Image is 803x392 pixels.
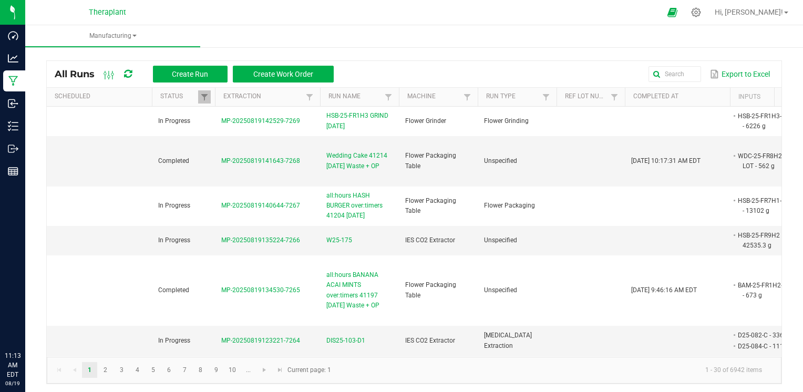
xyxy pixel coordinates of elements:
inline-svg: Inventory [8,121,18,131]
span: In Progress [158,337,190,344]
span: MP-20250819134530-7265 [221,286,300,294]
div: All Runs [55,65,342,83]
a: Filter [382,90,395,104]
button: Create Run [153,66,228,82]
inline-svg: Analytics [8,53,18,64]
span: Create Run [172,70,208,78]
span: [DATE] 10:17:31 AM EDT [631,157,701,164]
a: ExtractionSortable [223,92,303,101]
inline-svg: Manufacturing [8,76,18,86]
inline-svg: Outbound [8,143,18,154]
span: Unspecified [484,286,517,294]
span: Flower Packaging [484,202,535,209]
a: Go to the last page [272,362,287,378]
input: Search [648,66,701,82]
iframe: Resource center [11,308,42,339]
span: all:hours BANANA ACAI MINTS over:timers 41197 [DATE] Waste + OP [326,270,393,311]
a: Ref Lot NumberSortable [565,92,608,101]
span: Go to the next page [260,366,269,374]
span: Theraplant [89,8,126,17]
kendo-pager-info: 1 - 30 of 6942 items [337,362,770,379]
a: Manufacturing [25,25,200,47]
span: In Progress [158,202,190,209]
a: ScheduledSortable [55,92,148,101]
span: Flower Grinding [484,117,529,125]
span: Flower Packaging Table [405,281,456,298]
span: Go to the last page [276,366,284,374]
span: Completed [158,157,189,164]
span: IES CO2 Extractor [405,236,455,244]
button: Create Work Order [233,66,334,82]
inline-svg: Inbound [8,98,18,109]
a: MachineSortable [407,92,460,101]
p: 08/19 [5,379,20,387]
span: DIS25-103-D1 [326,336,365,346]
span: MP-20250819142529-7269 [221,117,300,125]
a: Filter [198,90,211,104]
span: MP-20250819141643-7268 [221,157,300,164]
button: Export to Excel [707,65,773,83]
span: [DATE] 9:46:16 AM EDT [631,286,697,294]
span: Manufacturing [25,32,200,40]
span: In Progress [158,117,190,125]
a: Filter [303,90,316,104]
inline-svg: Dashboard [8,30,18,41]
a: Page 1 [82,362,97,378]
a: Go to the next page [257,362,272,378]
kendo-pager: Current page: 1 [47,357,781,384]
span: MP-20250819123221-7264 [221,337,300,344]
a: Filter [540,90,552,104]
iframe: Resource center unread badge [31,306,44,319]
a: Page 2 [98,362,113,378]
span: Flower Packaging Table [405,197,456,214]
span: Unspecified [484,236,517,244]
span: Completed [158,286,189,294]
a: Page 6 [161,362,177,378]
div: Manage settings [689,7,703,17]
a: Page 11 [241,362,256,378]
a: Completed AtSortable [633,92,726,101]
a: StatusSortable [160,92,198,101]
a: Filter [461,90,473,104]
span: [MEDICAL_DATA] Extraction [484,332,532,349]
a: Page 9 [209,362,224,378]
span: W25-175 [326,235,352,245]
inline-svg: Reports [8,166,18,177]
a: Filter [608,90,621,104]
a: Page 7 [177,362,192,378]
span: In Progress [158,236,190,244]
span: Create Work Order [253,70,313,78]
span: Wedding Cake 41214 [DATE] Waste + OP [326,151,393,171]
span: HSB-25-FR1H3 GRIND [DATE] [326,111,393,131]
span: Flower Grinder [405,117,446,125]
span: MP-20250819135224-7266 [221,236,300,244]
a: Run NameSortable [328,92,382,101]
a: Run TypeSortable [486,92,539,101]
span: MP-20250819140644-7267 [221,202,300,209]
span: Open Ecommerce Menu [661,2,684,23]
span: Hi, [PERSON_NAME]! [715,8,783,16]
a: Page 5 [146,362,161,378]
span: all:hours HASH BURGER over:timers 41204 [DATE] [326,191,393,221]
a: Page 4 [130,362,145,378]
p: 11:13 AM EDT [5,351,20,379]
a: Page 3 [114,362,129,378]
span: Flower Packaging Table [405,152,456,169]
span: IES CO2 Extractor [405,337,455,344]
a: Page 8 [193,362,208,378]
span: Unspecified [484,157,517,164]
a: Page 10 [225,362,240,378]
